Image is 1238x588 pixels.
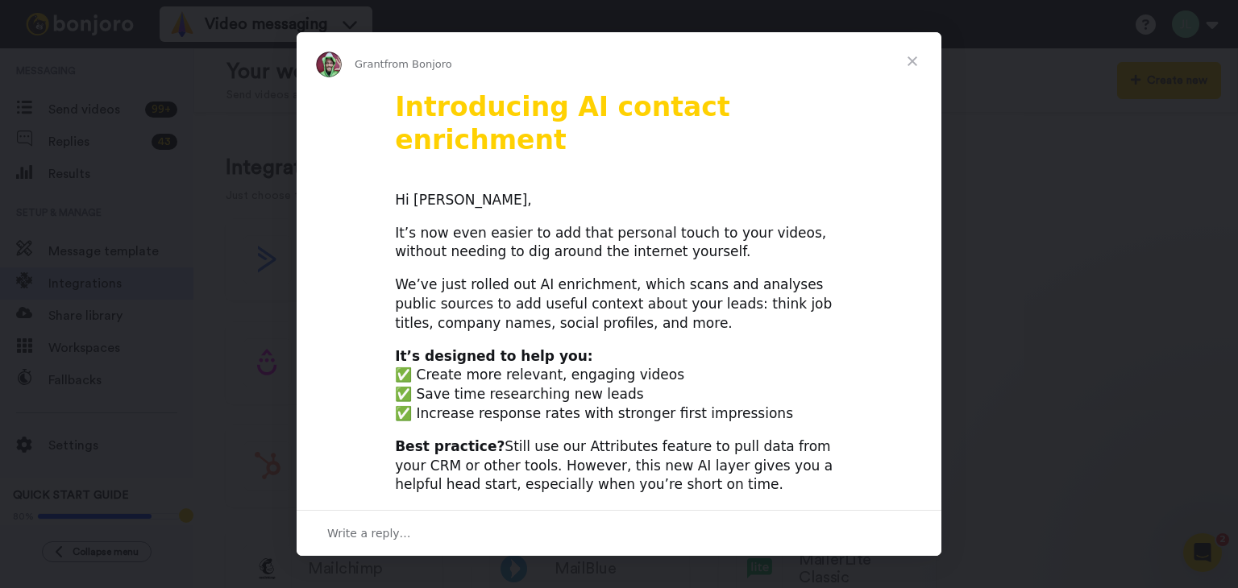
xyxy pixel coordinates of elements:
[316,52,342,77] img: Profile image for Grant
[297,510,941,556] div: Open conversation and reply
[395,348,592,364] b: It’s designed to help you:
[384,58,452,70] span: from Bonjoro
[395,437,843,495] div: Still use our Attributes feature to pull data from your CRM or other tools. However, this new AI ...
[395,191,843,210] div: Hi [PERSON_NAME],
[327,523,411,544] span: Write a reply…
[355,58,384,70] span: Grant
[395,347,843,424] div: ✅ Create more relevant, engaging videos ✅ Save time researching new leads ✅ Increase response rat...
[395,91,730,155] b: Introducing AI contact enrichment
[395,438,505,454] b: Best practice?
[883,32,941,90] span: Close
[395,224,843,263] div: It’s now even easier to add that personal touch to your videos, without needing to dig around the...
[395,275,843,333] div: We’ve just rolled out AI enrichment, which scans and analyses public sources to add useful contex...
